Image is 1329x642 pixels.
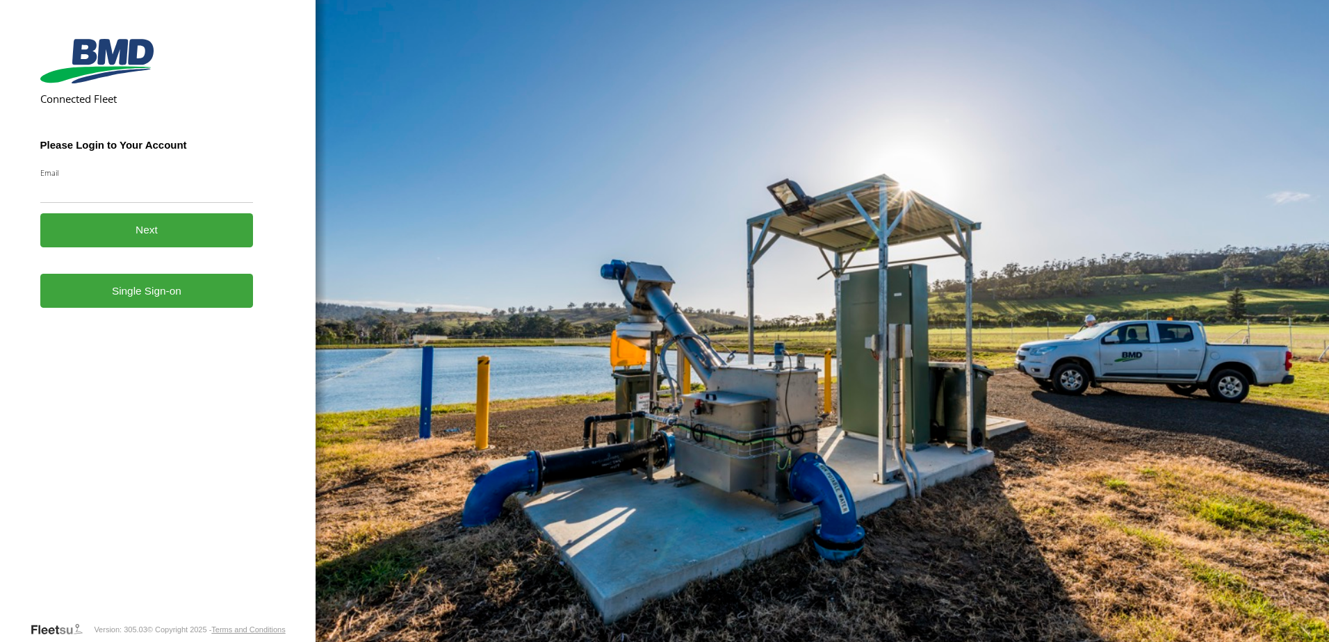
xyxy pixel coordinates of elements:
h3: Please Login to Your Account [40,139,254,151]
a: Single Sign-on [40,274,254,308]
h2: Connected Fleet [40,92,254,106]
a: Visit our Website [30,623,94,636]
img: BMD [40,39,154,83]
label: Email [40,167,254,178]
a: Terms and Conditions [211,625,285,634]
button: Next [40,213,254,247]
div: Version: 305.03 [94,625,147,634]
div: © Copyright 2025 - [147,625,286,634]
